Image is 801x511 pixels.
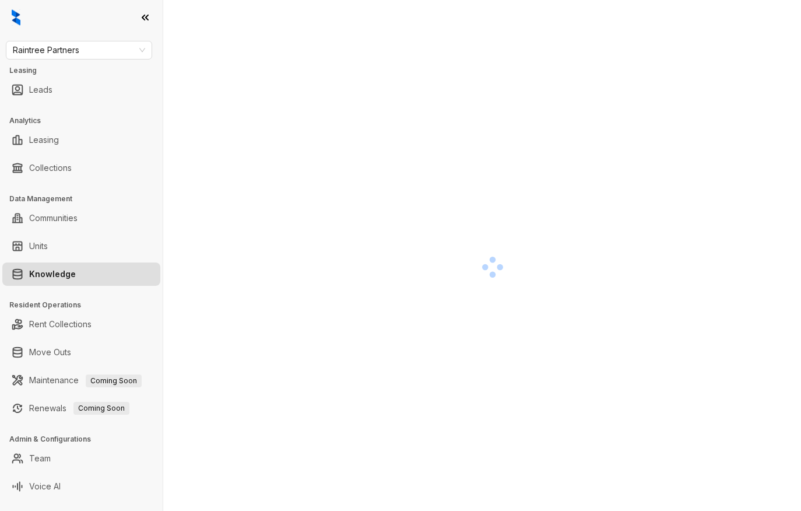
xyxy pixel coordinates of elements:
h3: Admin & Configurations [9,434,163,444]
li: Renewals [2,397,160,420]
li: Collections [2,156,160,180]
li: Communities [2,206,160,230]
li: Leads [2,78,160,101]
li: Leasing [2,128,160,152]
a: Move Outs [29,341,71,364]
img: logo [12,9,20,26]
span: Coming Soon [73,402,129,415]
a: Leasing [29,128,59,152]
a: RenewalsComing Soon [29,397,129,420]
span: Raintree Partners [13,41,145,59]
li: Move Outs [2,341,160,364]
li: Team [2,447,160,470]
li: Units [2,235,160,258]
li: Knowledge [2,262,160,286]
h3: Resident Operations [9,300,163,310]
a: Knowledge [29,262,76,286]
a: Units [29,235,48,258]
span: Coming Soon [86,374,142,387]
a: Leads [29,78,52,101]
a: Communities [29,206,78,230]
a: Rent Collections [29,313,92,336]
a: Voice AI [29,475,61,498]
li: Maintenance [2,369,160,392]
a: Collections [29,156,72,180]
h3: Leasing [9,65,163,76]
h3: Data Management [9,194,163,204]
li: Voice AI [2,475,160,498]
li: Rent Collections [2,313,160,336]
h3: Analytics [9,116,163,126]
a: Team [29,447,51,470]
